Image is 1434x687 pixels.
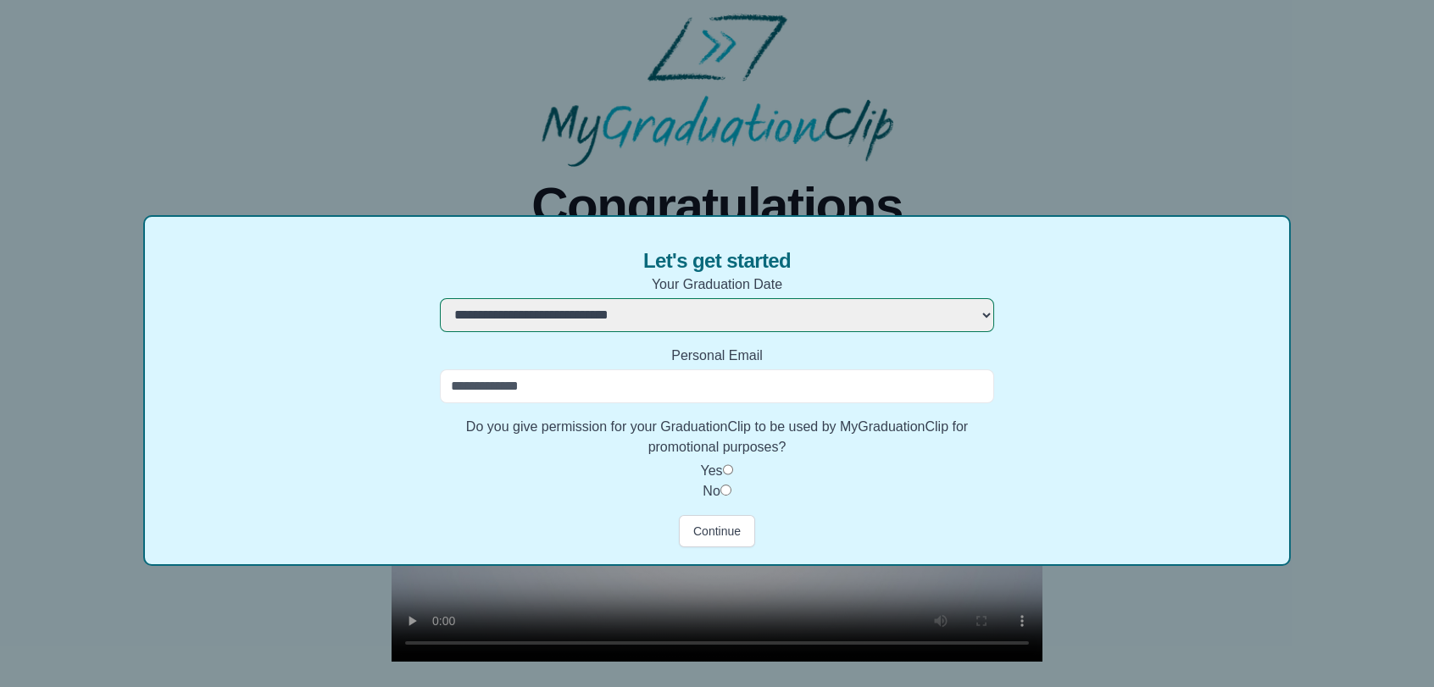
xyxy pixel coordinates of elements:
label: No [703,484,720,498]
label: Do you give permission for your GraduationClip to be used by MyGraduationClip for promotional pur... [440,417,995,457]
label: Yes [700,463,722,478]
label: Personal Email [440,346,995,366]
label: Your Graduation Date [440,274,995,295]
button: Continue [679,515,755,547]
span: Let's get started [643,247,791,274]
